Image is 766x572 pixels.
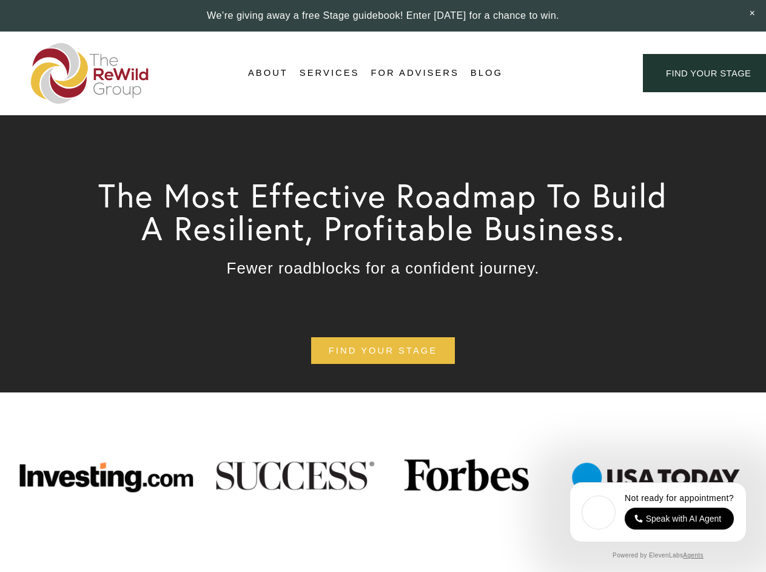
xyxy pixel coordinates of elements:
img: The ReWild Group [31,43,150,104]
a: folder dropdown [300,64,360,82]
a: find your stage [311,337,455,365]
span: Fewer roadblocks for a confident journey. [227,259,540,277]
span: Services [300,65,360,81]
a: folder dropdown [248,64,288,82]
a: Blog [471,64,503,82]
span: The Most Effective Roadmap To Build A Resilient, Profitable Business. [98,175,678,249]
a: For Advisers [371,64,459,82]
span: About [248,65,288,81]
